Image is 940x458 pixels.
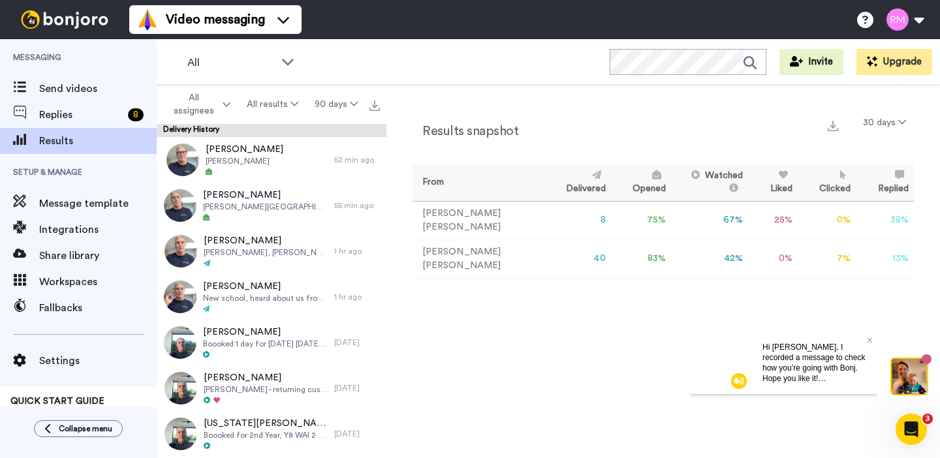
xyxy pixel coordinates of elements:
span: Share library [39,248,157,264]
img: e683c43b-d298-4ef3-8526-d2774804c8c2-thumb.jpg [164,281,196,313]
span: [PERSON_NAME] [204,371,328,384]
span: Settings [39,353,157,369]
span: [PERSON_NAME], [PERSON_NAME] did Y11 day in September, booked to do extensions with Y11 in Dec (s... [204,247,328,258]
img: bbebac0f-b5b8-4cb2-8997-1a70ba60f433-thumb.jpg [164,235,197,267]
span: All assignees [167,91,220,117]
button: Invite [779,49,843,75]
th: Opened [611,164,672,201]
button: All assignees [159,86,239,123]
span: [PERSON_NAME] [204,234,328,247]
th: Delivered [544,164,611,201]
span: Video messaging [166,10,265,29]
div: 1 hr ago [334,246,380,256]
span: [PERSON_NAME][GEOGRAPHIC_DATA] - worked with us for the last 3 years, booked us to work there aga... [203,202,328,212]
td: 75 % [611,201,672,239]
span: Send videos [39,81,157,97]
span: Replies [39,107,123,123]
img: 5087268b-a063-445d-b3f7-59d8cce3615b-1541509651.jpg [1,3,37,38]
div: [DATE] [334,429,380,439]
span: Results [39,133,157,149]
td: [PERSON_NAME] [PERSON_NAME] [413,239,544,278]
span: Message template [39,196,157,211]
button: 30 days [855,111,914,134]
td: [PERSON_NAME] [PERSON_NAME] [413,201,544,239]
td: 40 [544,239,611,278]
span: Integrations [39,222,157,237]
div: 55 min ago [334,200,380,211]
a: [US_STATE][PERSON_NAME]Boooked for 2nd Year, Y8 WAI 2 days in Jan with [PERSON_NAME] and T[DATE] [157,411,386,457]
td: 25 % [748,201,798,239]
img: export.svg [828,121,838,131]
td: 38 % [856,201,914,239]
button: 90 days [306,93,366,116]
a: [PERSON_NAME]New school, heard about us from [PERSON_NAME]. Booked three days with Y9 WAI in Octo... [157,274,386,320]
span: All [187,55,275,70]
span: New school, heard about us from [PERSON_NAME]. Booked three days with Y9 WAI in October, EXT in D... [203,293,328,303]
th: Replied [856,164,914,201]
span: Boooked for 2nd Year, Y8 WAI 2 days in Jan with [PERSON_NAME] and T [204,430,328,440]
td: 0 % [798,201,856,239]
div: 1 hr ago [334,292,380,302]
img: 215bce4b-84c0-4778-8f66-281aa73d2d7c-thumb.jpg [166,144,199,176]
span: Collapse menu [59,423,112,434]
img: mute-white.svg [42,42,57,57]
button: Collapse menu [34,420,123,437]
img: vm-color.svg [137,9,158,30]
button: Export all results that match these filters now. [366,95,384,114]
a: [PERSON_NAME]Boooked 1 day for [DATE] [DATE] - so please adapt your message accordingly depending... [157,320,386,365]
img: 1f80ce6f-b582-493f-98de-d09dbd0fb1ef-thumb.jpg [164,189,196,222]
th: Watched [671,164,748,201]
button: Upgrade [856,49,932,75]
span: [PERSON_NAME] [206,143,283,156]
iframe: Intercom live chat [896,414,927,445]
td: 83 % [611,239,672,278]
img: 188f5da5-8c21-41df-8cbd-d4604be81159-thumb.jpg [164,418,197,450]
th: Liked [748,164,798,201]
td: 0 % [748,239,798,278]
a: [PERSON_NAME][PERSON_NAME], [PERSON_NAME] did Y11 day in September, booked to do extensions with ... [157,228,386,274]
h2: Results snapshot [413,124,518,138]
span: [PERSON_NAME] - returning customer booked 1 day with Y11 in November - [PERSON_NAME] [204,384,328,395]
td: 13 % [856,239,914,278]
a: [PERSON_NAME][PERSON_NAME] - returning customer booked 1 day with Y11 in November - [PERSON_NAME]... [157,365,386,411]
span: Workspaces [39,274,157,290]
div: 8 [128,108,144,121]
span: Hi [PERSON_NAME], I recorded a message to check how you’re going with Bonj. Hope you like it! Let... [73,11,176,93]
td: 42 % [671,239,748,278]
td: 67 % [671,201,748,239]
div: [DATE] [334,383,380,393]
span: [PERSON_NAME] [206,156,283,166]
span: QUICK START GUIDE [10,397,104,406]
div: Delivery History [157,124,386,137]
img: 722fa279-c8d3-45e2-ad53-3ce147f855cc-thumb.jpg [164,372,197,405]
td: 8 [544,201,611,239]
button: Export a summary of each team member’s results that match this filter now. [824,115,842,134]
img: export.svg [369,100,380,111]
img: bj-logo-header-white.svg [16,10,114,29]
span: 3 [922,414,933,424]
div: [DATE] [334,337,380,348]
th: From [413,164,544,201]
td: 7 % [798,239,856,278]
div: 52 min ago [334,155,380,165]
th: Clicked [798,164,856,201]
a: [PERSON_NAME][PERSON_NAME][GEOGRAPHIC_DATA] - worked with us for the last 3 years, booked us to w... [157,183,386,228]
span: [PERSON_NAME] [203,326,328,339]
span: [US_STATE][PERSON_NAME] [204,417,328,430]
span: [PERSON_NAME] [203,189,328,202]
img: 1c741a4d-c65d-4476-acb6-89ecdc90f7cd-thumb.jpg [164,326,196,359]
span: [PERSON_NAME] [203,280,328,293]
a: [PERSON_NAME][PERSON_NAME]52 min ago [157,137,386,183]
span: Boooked 1 day for [DATE] [DATE] - so please adapt your message accordingly depending on when you ... [203,339,328,349]
button: All results [239,93,307,116]
span: Fallbacks [39,300,157,316]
